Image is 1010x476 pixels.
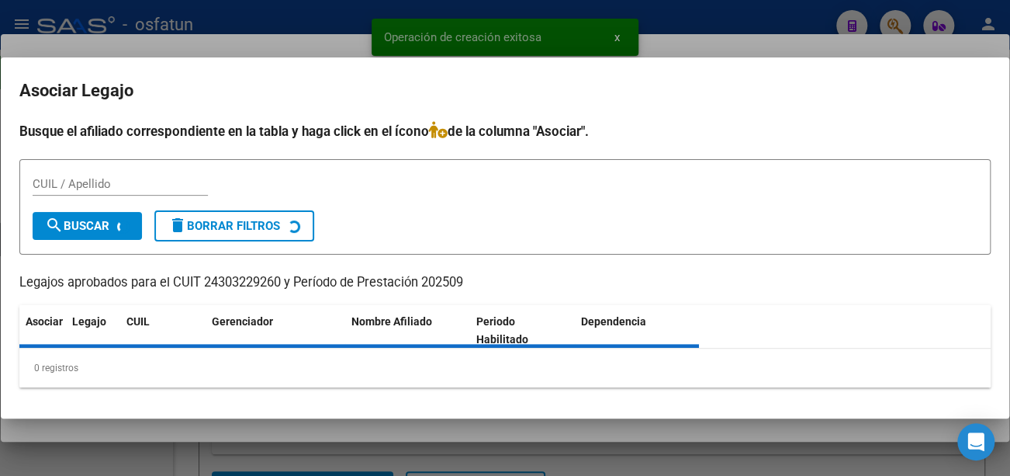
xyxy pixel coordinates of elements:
[72,315,106,328] span: Legajo
[126,315,150,328] span: CUIL
[45,219,109,233] span: Buscar
[476,315,528,346] span: Periodo Habilitado
[212,315,273,328] span: Gerenciador
[581,315,646,328] span: Dependencia
[19,349,991,387] div: 0 registros
[957,423,994,460] div: Open Intercom Messenger
[351,315,432,328] span: Nombre Afiliado
[168,219,280,233] span: Borrar Filtros
[66,305,120,356] datatable-header-cell: Legajo
[470,305,575,356] datatable-header-cell: Periodo Habilitado
[45,216,64,235] mat-icon: search
[206,305,345,356] datatable-header-cell: Gerenciador
[19,76,991,106] h2: Asociar Legajo
[154,210,314,241] button: Borrar Filtros
[345,305,470,356] datatable-header-cell: Nombre Afiliado
[19,305,66,356] datatable-header-cell: Asociar
[33,212,142,240] button: Buscar
[19,121,991,141] h4: Busque el afiliado correspondiente en la tabla y haga click en el ícono de la columna "Asociar".
[168,216,187,235] mat-icon: delete
[19,273,991,293] p: Legajos aprobados para el CUIT 24303229260 y Período de Prestación 202509
[26,315,63,328] span: Asociar
[120,305,206,356] datatable-header-cell: CUIL
[575,305,700,356] datatable-header-cell: Dependencia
